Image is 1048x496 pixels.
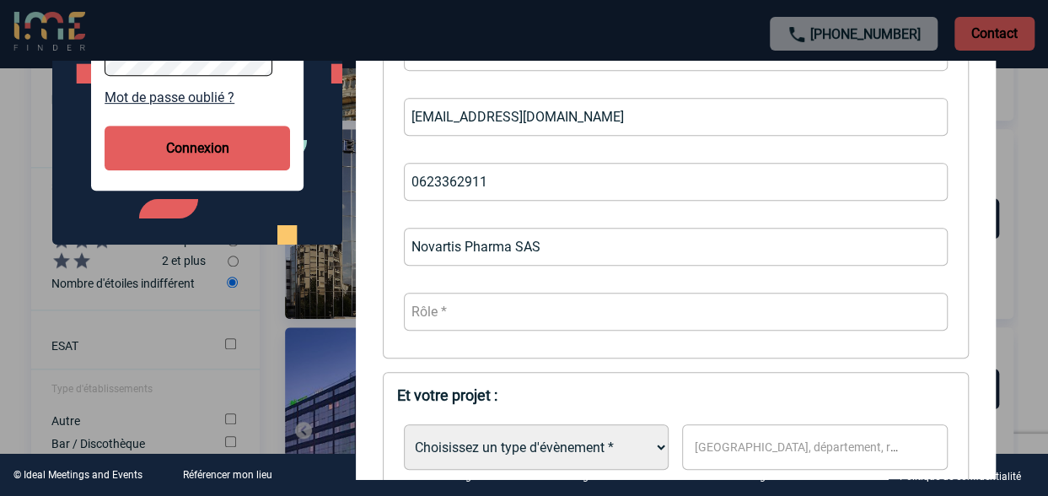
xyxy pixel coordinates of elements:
[404,163,948,201] input: Téléphone *
[404,293,948,331] input: Rôle *
[404,228,948,266] input: Raison sociale *
[397,386,954,404] div: Et votre projet :
[105,126,290,170] button: Connexion
[13,469,142,481] div: © Ideal Meetings and Events
[404,98,948,136] input: Email *
[105,89,290,105] a: Mot de passe oublié ?
[695,440,937,454] span: [GEOGRAPHIC_DATA], département, région...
